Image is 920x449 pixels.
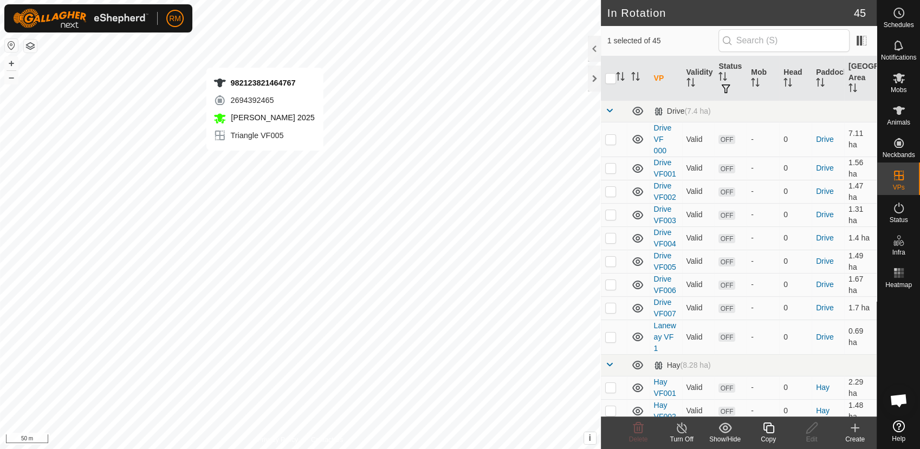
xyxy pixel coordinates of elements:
[718,234,735,243] span: OFF
[213,94,315,107] div: 2694392465
[682,399,715,422] td: Valid
[779,122,812,157] td: 0
[883,22,913,28] span: Schedules
[844,203,877,226] td: 1.31 ha
[650,56,682,101] th: VP
[779,376,812,399] td: 0
[833,434,877,444] div: Create
[844,399,877,422] td: 1.48 ha
[751,134,775,145] div: -
[812,56,844,101] th: Paddock
[718,74,727,82] p-sorticon: Activate to sort
[718,333,735,342] span: OFF
[607,35,718,47] span: 1 selected of 45
[877,416,920,446] a: Help
[854,5,866,21] span: 45
[844,250,877,273] td: 1.49 ha
[844,296,877,320] td: 1.7 ha
[892,184,904,191] span: VPs
[718,304,735,313] span: OFF
[213,76,315,89] div: 982123821464767
[654,107,711,116] div: Drive
[751,256,775,267] div: -
[848,85,857,94] p-sorticon: Activate to sort
[682,376,715,399] td: Valid
[607,6,854,19] h2: In Rotation
[779,203,812,226] td: 0
[682,320,715,354] td: Valid
[751,405,775,417] div: -
[5,39,18,52] button: Reset Map
[892,435,905,442] span: Help
[779,320,812,354] td: 0
[718,257,735,266] span: OFF
[654,228,676,248] a: Drive VF004
[751,162,775,174] div: -
[790,434,833,444] div: Edit
[816,164,834,172] a: Drive
[718,187,735,197] span: OFF
[751,186,775,197] div: -
[24,40,37,53] button: Map Layers
[654,401,676,421] a: Hay VF002
[654,205,676,225] a: Drive VF003
[816,257,834,265] a: Drive
[816,80,825,88] p-sorticon: Activate to sort
[169,13,181,24] span: RM
[682,203,715,226] td: Valid
[844,180,877,203] td: 1.47 ha
[751,331,775,343] div: -
[892,249,905,256] span: Infra
[751,80,760,88] p-sorticon: Activate to sort
[816,333,834,341] a: Drive
[881,54,916,61] span: Notifications
[882,152,915,158] span: Neckbands
[584,432,596,444] button: i
[816,233,834,242] a: Drive
[844,273,877,296] td: 1.67 ha
[629,435,648,443] span: Delete
[718,164,735,173] span: OFF
[682,250,715,273] td: Valid
[718,135,735,144] span: OFF
[779,56,812,101] th: Head
[660,434,703,444] div: Turn Off
[13,9,148,28] img: Gallagher Logo
[783,80,792,88] p-sorticon: Activate to sort
[816,135,834,144] a: Drive
[5,71,18,84] button: –
[654,158,676,178] a: Drive VF001
[654,361,711,370] div: Hay
[747,434,790,444] div: Copy
[816,280,834,289] a: Drive
[751,279,775,290] div: -
[213,129,315,142] div: Triangle VF005
[718,211,735,220] span: OFF
[844,56,877,101] th: [GEOGRAPHIC_DATA] Area
[779,399,812,422] td: 0
[751,302,775,314] div: -
[779,157,812,180] td: 0
[718,281,735,290] span: OFF
[816,383,830,392] a: Hay
[844,320,877,354] td: 0.69 ha
[816,406,830,415] a: Hay
[844,122,877,157] td: 7.11 ha
[887,119,910,126] span: Animals
[588,433,591,443] span: i
[751,232,775,244] div: -
[883,384,915,417] div: Open chat
[844,376,877,399] td: 2.29 ha
[654,275,676,295] a: Drive VF006
[654,321,676,353] a: Laneway VF 1
[751,382,775,393] div: -
[5,57,18,70] button: +
[816,303,834,312] a: Drive
[816,187,834,196] a: Drive
[891,87,906,93] span: Mobs
[682,122,715,157] td: Valid
[779,250,812,273] td: 0
[779,226,812,250] td: 0
[684,107,710,115] span: (7.4 ha)
[654,123,672,155] a: Drive VF 000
